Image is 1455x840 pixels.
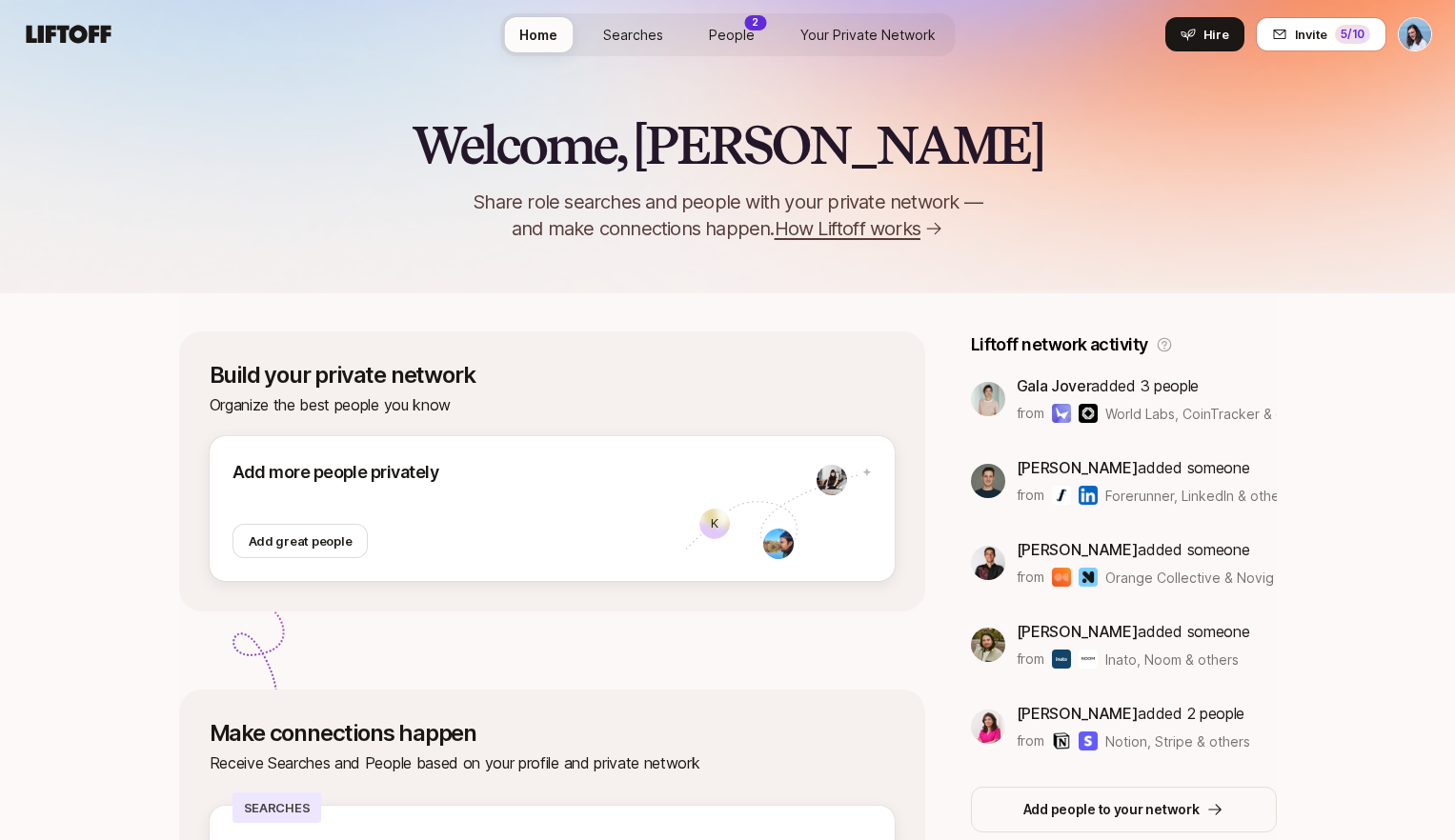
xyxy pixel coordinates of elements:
img: Novig [1079,568,1098,587]
img: CoinTracker [1079,404,1098,423]
span: World Labs, CoinTracker & others [1105,404,1277,424]
span: How Liftoff works [775,215,920,242]
img: Noom [1079,650,1098,669]
button: Invite5/10 [1256,17,1386,51]
span: Invite [1295,25,1327,44]
p: from [1017,402,1044,425]
span: [PERSON_NAME] [1017,622,1139,641]
span: [PERSON_NAME] [1017,704,1139,723]
img: LinkedIn [1079,486,1098,505]
button: Hire [1165,17,1244,51]
span: Your Private Network [800,25,936,45]
span: [PERSON_NAME] [1017,458,1139,477]
a: Home [504,17,573,52]
p: Receive Searches and People based on your profile and private network [210,750,895,775]
img: Notion [1052,731,1071,750]
p: Make connections happen [210,720,895,747]
p: Liftoff network activity [971,331,1148,358]
p: added 2 people [1017,701,1250,726]
div: 5 /10 [1335,25,1370,44]
button: Add great people [232,524,369,558]
a: Searches [588,17,678,52]
p: added someone [1017,455,1277,480]
h2: Welcome, [PERSON_NAME] [412,116,1043,173]
p: Searches [232,792,322,823]
p: Share role searches and people with your private network — and make connections happen. [442,189,1014,242]
p: from [1017,566,1044,589]
a: How Liftoff works [775,215,943,242]
img: Dan Tase [1399,18,1431,50]
p: from [1017,730,1044,752]
span: Hire [1203,25,1229,44]
p: K [711,517,718,530]
p: 2 [752,15,758,30]
img: ACg8ocKhcGRvChYzWN2dihFRyxedT7mU-5ndcsMXykEoNcm4V62MVdan=s160-c [971,382,1005,416]
p: Add people to your network [1023,798,1200,821]
p: added someone [1017,537,1274,562]
span: Searches [603,25,663,45]
p: Organize the best people you know [210,392,895,417]
span: Inato, Noom & others [1105,650,1239,670]
p: Add more people privately [232,459,685,486]
img: f1898d30_8d07_4daf_8c24_fd1024640f07.jpg [971,464,1005,498]
img: 9e09e871_5697_442b_ae6e_b16e3f6458f8.jpg [971,710,1005,744]
button: Add people to your network [971,787,1277,832]
img: 1738377835631 [817,465,847,495]
span: Orange Collective & Novig [1105,568,1274,588]
img: ACg8ocKfD4J6FzG9_HAYQ9B8sLvPSEBLQEDmbHTY_vjoi9sRmV9s2RKt=s160-c [971,546,1005,580]
a: People2 [694,17,770,52]
p: added someone [1017,619,1250,644]
span: Gala Jover [1017,376,1092,395]
p: added 3 people [1017,373,1277,398]
a: Your Private Network [785,17,951,52]
img: Stripe [1079,731,1098,750]
button: Dan Tase [1398,17,1432,51]
img: bd269c7c_1529_42a5_9bd6_4b18e4b60730.jpg [971,628,1005,662]
span: Notion, Stripe & others [1105,731,1250,751]
p: from [1017,648,1044,670]
img: Orange Collective [1052,568,1071,587]
img: 1719855223490 [763,529,794,559]
img: World Labs [1052,404,1071,423]
img: Inato [1052,650,1071,669]
span: Forerunner, LinkedIn & others [1105,486,1277,506]
img: Forerunner [1052,486,1071,505]
span: People [709,25,755,45]
span: Home [519,25,557,45]
p: Build your private network [210,362,895,389]
p: from [1017,484,1044,507]
span: [PERSON_NAME] [1017,540,1139,559]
